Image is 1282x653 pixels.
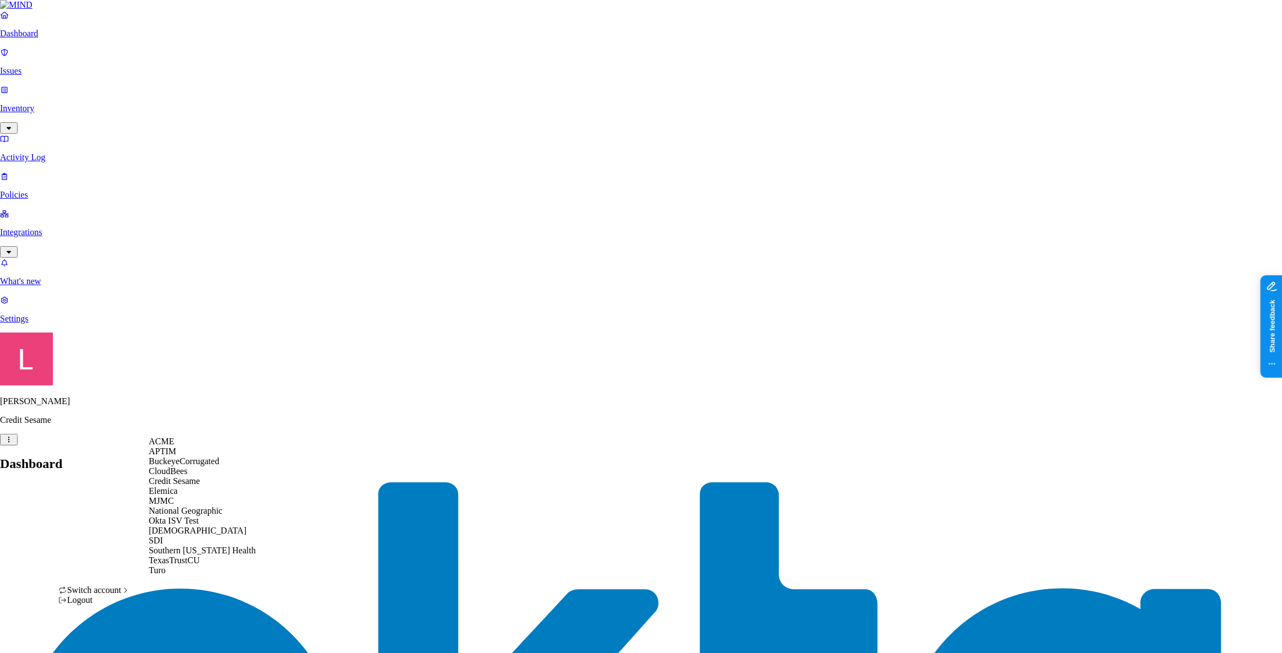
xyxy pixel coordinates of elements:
[149,447,176,456] span: APTIM
[149,546,256,555] span: Southern [US_STATE] Health
[149,526,246,535] span: [DEMOGRAPHIC_DATA]
[149,536,163,545] span: SDI
[149,486,177,496] span: Elemica
[149,496,174,505] span: MJMC
[149,466,187,476] span: CloudBees
[149,437,174,446] span: ACME
[149,476,200,486] span: Credit Sesame
[67,585,121,595] span: Switch account
[149,516,199,525] span: Okta ISV Test
[149,506,223,515] span: National Geographic
[149,556,200,565] span: TexasTrustCU
[149,456,219,466] span: BuckeyeCorrugated
[58,595,130,605] div: Logout
[149,565,166,575] span: Turo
